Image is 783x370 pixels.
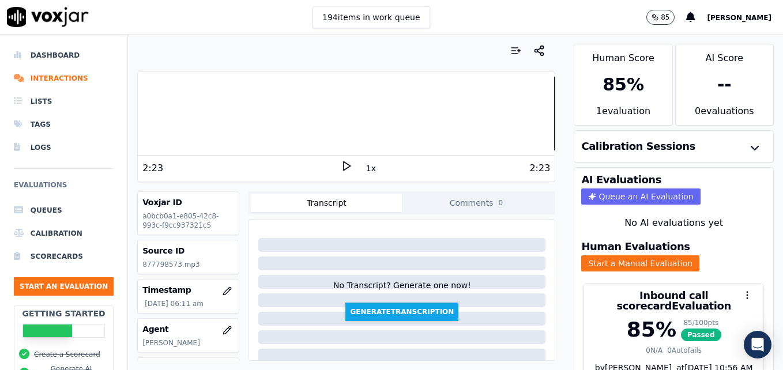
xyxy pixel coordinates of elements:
p: 877798573.mp3 [142,260,234,269]
h3: Human Evaluations [581,241,690,252]
div: 0 Autofails [667,346,702,355]
h2: Getting Started [22,308,106,319]
h3: AI Evaluations [581,175,661,185]
div: Human Score [574,44,672,65]
button: GenerateTranscription [345,303,458,321]
button: Start a Manual Evaluation [581,255,699,271]
div: 2:23 [529,161,550,175]
div: 85 % [603,74,644,95]
div: 85 / 100 pts [681,318,721,327]
a: Calibration [14,222,114,245]
div: No Transcript? Generate one now! [333,280,471,303]
button: [PERSON_NAME] [707,10,783,24]
p: a0bcb0a1-e805-42c8-993c-f9cc937321c5 [142,212,234,230]
a: Logs [14,136,114,159]
a: Dashboard [14,44,114,67]
p: [PERSON_NAME] [142,338,234,348]
p: [DATE] 06:11 am [145,299,234,308]
a: Tags [14,113,114,136]
button: Start an Evaluation [14,277,114,296]
div: 2:23 [142,161,163,175]
div: Open Intercom Messenger [744,331,771,358]
span: 0 [496,198,506,208]
a: Scorecards [14,245,114,268]
button: Transcript [251,194,402,212]
p: 85 [661,13,669,22]
h3: Voxjar ID [142,197,234,208]
div: -- [717,74,732,95]
span: Passed [681,329,721,341]
div: 85 % [627,318,676,341]
button: 85 [646,10,675,25]
div: 0 N/A [646,346,662,355]
a: Lists [14,90,114,113]
button: 85 [646,10,686,25]
h3: Calibration Sessions [581,141,695,152]
button: Create a Scorecard [34,350,100,359]
div: AI Score [676,44,773,65]
button: 1x [364,160,378,176]
button: Comments [402,194,553,212]
h6: Evaluations [14,178,114,199]
span: [PERSON_NAME] [707,14,771,22]
div: 1 evaluation [574,104,672,125]
h3: Agent [142,323,234,335]
h3: Source ID [142,245,234,256]
div: No AI evaluations yet [584,216,764,230]
div: 0 evaluation s [676,104,773,125]
a: Interactions [14,67,114,90]
button: 194items in work queue [313,6,430,28]
a: Queues [14,199,114,222]
img: voxjar logo [7,7,89,27]
h3: Timestamp [142,284,234,296]
button: Queue an AI Evaluation [581,188,700,205]
h3: Inbound call scorecard Evaluation [591,290,756,311]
